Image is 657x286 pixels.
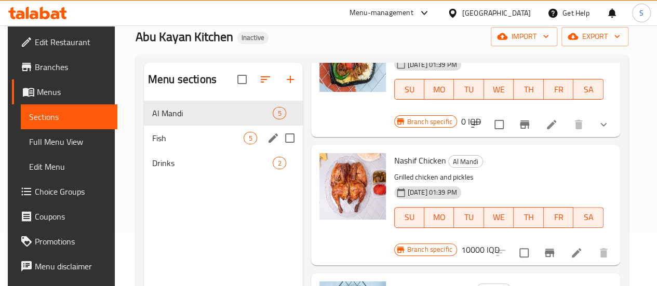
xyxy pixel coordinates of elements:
[12,254,117,279] a: Menu disclaimer
[21,104,117,129] a: Sections
[544,207,573,228] button: FR
[458,82,479,97] span: TU
[12,79,117,104] a: Menus
[12,204,117,229] a: Coupons
[273,158,285,168] span: 2
[448,155,483,168] div: Al Mandi
[35,185,109,198] span: Choice Groups
[37,86,109,98] span: Menus
[499,30,549,43] span: import
[428,82,450,97] span: MO
[578,82,599,97] span: SA
[454,79,484,100] button: TU
[518,82,539,97] span: TH
[21,129,117,154] a: Full Menu View
[424,207,454,228] button: MO
[12,179,117,204] a: Choice Groups
[144,97,303,180] nav: Menu sections
[144,151,303,175] div: Drinks2
[484,79,514,100] button: WE
[148,72,217,87] h2: Menu sections
[570,247,583,259] a: Edit menu item
[488,114,510,135] span: Select to update
[566,112,591,137] button: delete
[424,79,454,100] button: MO
[244,133,256,143] span: 5
[537,240,562,265] button: Branch-specific-item
[548,210,569,225] span: FR
[265,130,281,146] button: edit
[404,187,461,197] span: [DATE] 01:39 PM
[12,55,117,79] a: Branches
[403,244,457,254] span: Branch specific
[394,207,424,228] button: SU
[512,112,537,137] button: Branch-specific-item
[561,27,628,46] button: export
[12,30,117,55] a: Edit Restaurant
[463,112,488,137] button: sort-choices
[35,61,109,73] span: Branches
[35,260,109,273] span: Menu disclaimer
[35,210,109,223] span: Coupons
[35,36,109,48] span: Edit Restaurant
[454,207,484,228] button: TU
[461,114,481,129] h6: 0 IQD
[573,79,603,100] button: SA
[573,207,603,228] button: SA
[253,67,278,92] span: Sort sections
[21,154,117,179] a: Edit Menu
[152,132,244,144] span: Fish
[278,67,303,92] button: Add section
[237,32,269,44] div: Inactive
[319,153,386,220] img: Nashif Chicken
[545,118,558,131] a: Edit menu item
[578,210,599,225] span: SA
[488,82,509,97] span: WE
[273,108,285,118] span: 5
[399,82,420,97] span: SU
[484,207,514,228] button: WE
[570,30,620,43] span: export
[544,79,573,100] button: FR
[152,107,273,119] span: Al Mandi
[597,118,610,131] svg: Show Choices
[237,33,269,42] span: Inactive
[152,157,273,169] span: Drinks
[144,126,303,151] div: Fish5edit
[458,210,479,225] span: TU
[591,240,616,265] button: delete
[639,7,643,19] span: S
[29,160,109,173] span: Edit Menu
[399,210,420,225] span: SU
[491,27,557,46] button: import
[244,132,257,144] div: items
[513,242,535,264] span: Select to update
[12,229,117,254] a: Promotions
[136,25,233,48] span: Abu Kayan Kitchen
[449,156,482,168] span: Al Mandi
[403,117,457,127] span: Branch specific
[462,7,531,19] div: [GEOGRAPHIC_DATA]
[404,60,461,70] span: [DATE] 01:39 PM
[144,101,303,126] div: Al Mandi5
[350,7,413,19] div: Menu-management
[518,210,539,225] span: TH
[548,82,569,97] span: FR
[231,69,253,90] span: Select all sections
[428,210,450,225] span: MO
[514,79,543,100] button: TH
[394,79,424,100] button: SU
[273,107,286,119] div: items
[394,153,446,168] span: Nashif Chicken
[35,235,109,248] span: Promotions
[488,210,509,225] span: WE
[29,135,109,148] span: Full Menu View
[591,112,616,137] button: show more
[514,207,543,228] button: TH
[394,171,604,184] p: Grilled chicken and pickles
[29,111,109,123] span: Sections
[461,242,500,257] h6: 10000 IQD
